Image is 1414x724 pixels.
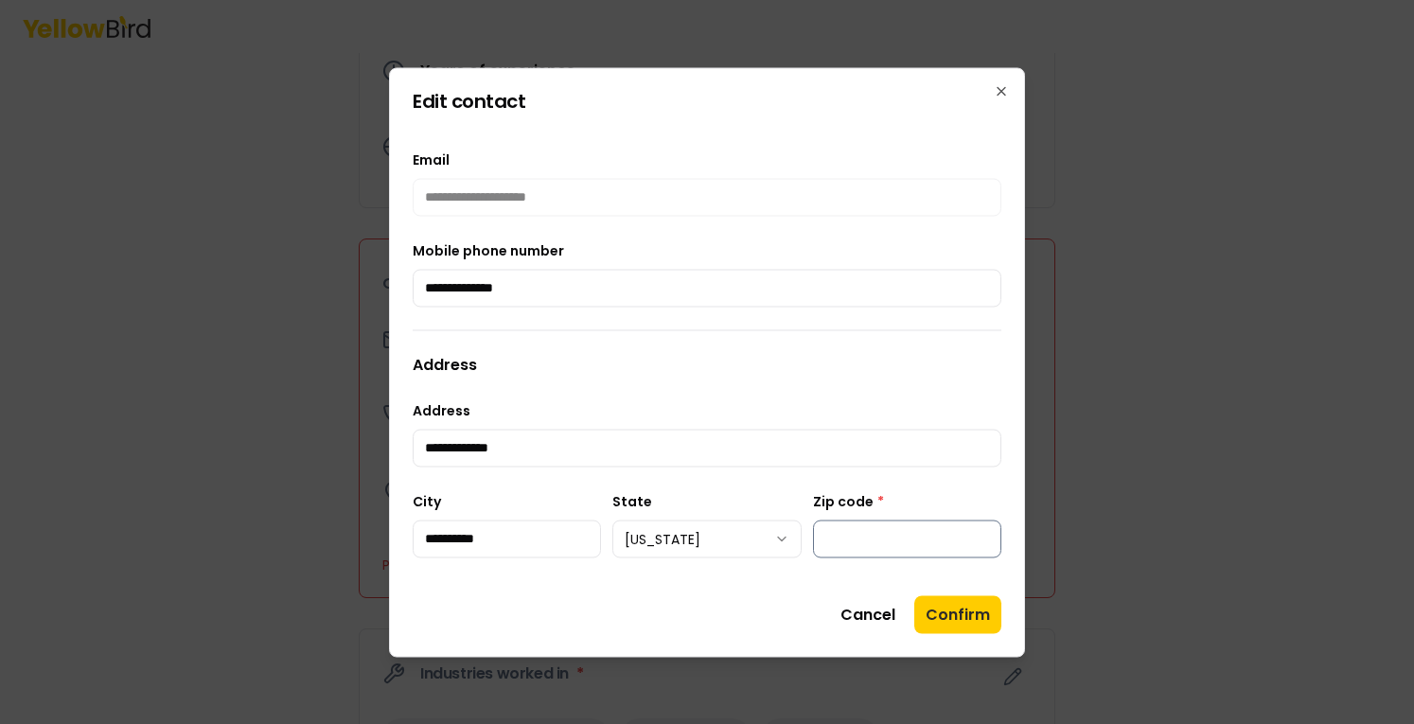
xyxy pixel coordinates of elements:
[413,91,1001,110] h2: Edit contact
[914,595,1001,633] button: Confirm
[829,595,907,633] button: Cancel
[413,491,441,510] label: City
[813,491,884,510] label: Zip code
[413,150,450,168] label: Email
[413,400,470,419] label: Address
[413,240,564,259] label: Mobile phone number
[413,353,1001,376] h3: Address
[612,491,652,510] label: State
